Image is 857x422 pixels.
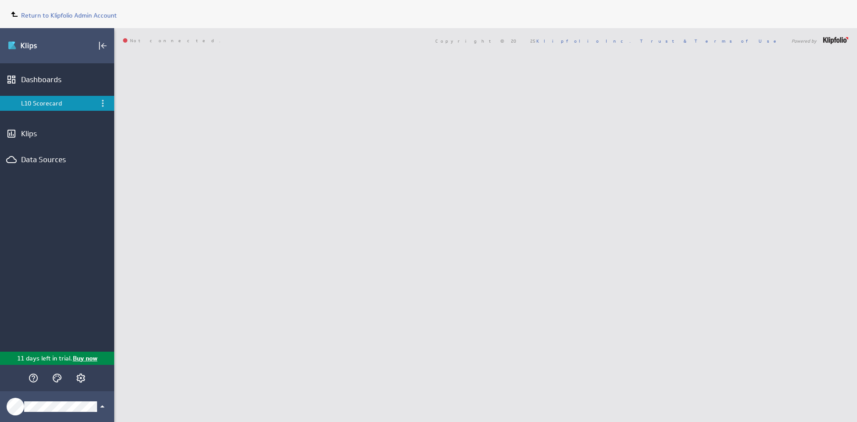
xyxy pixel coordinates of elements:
[72,354,98,363] p: Buy now
[98,98,108,109] div: Menu
[21,99,94,107] div: L10 Scorecard
[9,9,19,19] img: to-parent.svg
[823,37,848,44] img: logo-footer.png
[17,354,72,363] p: 11 days left in trial.
[50,371,65,386] div: Themes
[76,373,86,383] svg: Account and settings
[7,39,69,53] div: Go to Dashboards
[21,11,117,19] span: Return to Klipfolio Admin Account
[73,371,88,386] div: Account and settings
[98,98,108,109] div: Dashboard menu
[21,75,93,84] div: Dashboards
[21,129,93,138] div: Klips
[95,38,110,53] div: Collapse
[21,155,93,164] div: Data Sources
[52,373,62,383] svg: Themes
[640,38,782,44] a: Trust & Terms of Use
[9,11,117,19] a: Return to Klipfolio Admin Account
[7,39,69,53] img: Klipfolio klips logo
[123,38,221,44] span: Not connected.
[792,39,817,43] span: Powered by
[435,39,631,43] span: Copyright © 2025
[536,38,631,44] a: Klipfolio Inc.
[26,371,41,386] div: Help
[97,97,109,109] div: Menu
